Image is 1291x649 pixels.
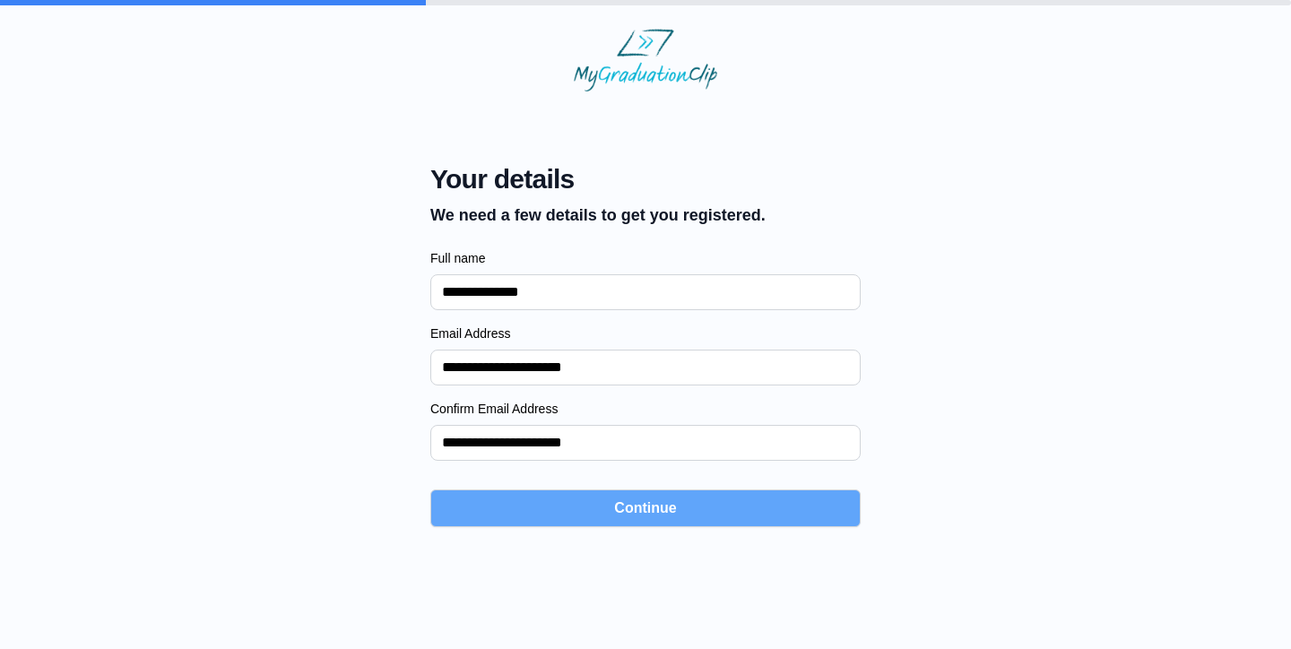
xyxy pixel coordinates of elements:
img: MyGraduationClip [574,29,717,91]
button: Continue [430,489,861,527]
label: Confirm Email Address [430,400,861,418]
p: We need a few details to get you registered. [430,203,766,228]
label: Email Address [430,324,861,342]
label: Full name [430,249,861,267]
span: Your details [430,163,766,195]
